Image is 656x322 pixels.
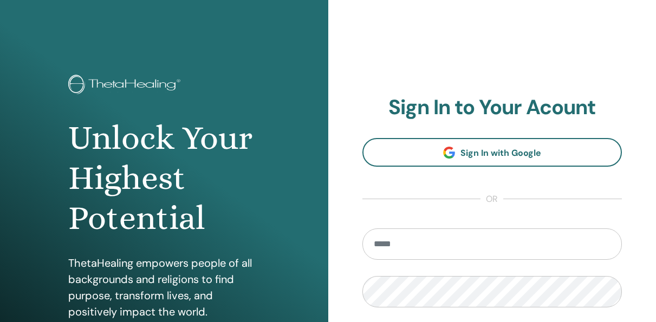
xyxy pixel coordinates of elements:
[480,193,503,206] span: or
[68,255,260,320] p: ThetaHealing empowers people of all backgrounds and religions to find purpose, transform lives, a...
[362,138,622,167] a: Sign In with Google
[460,147,541,159] span: Sign In with Google
[68,118,260,239] h1: Unlock Your Highest Potential
[362,95,622,120] h2: Sign In to Your Acount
